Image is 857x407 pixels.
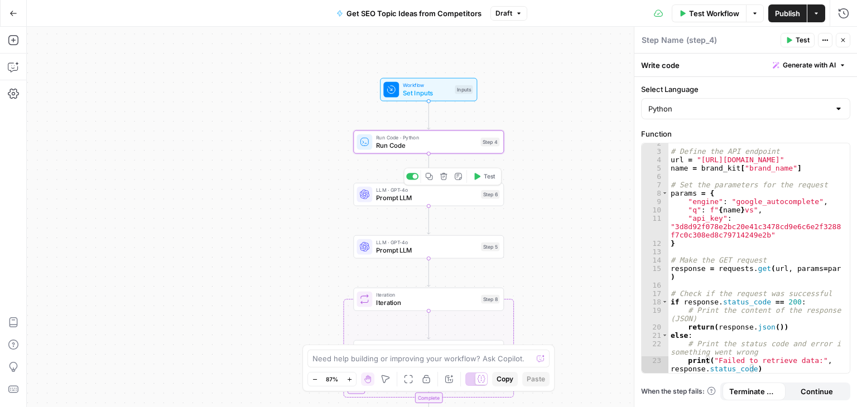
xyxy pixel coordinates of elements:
[469,170,499,183] button: Test
[642,340,668,356] div: 22
[403,88,451,98] span: Set Inputs
[376,134,476,142] span: Run Code · Python
[376,245,477,255] span: Prompt LLM
[346,8,482,19] span: Get SEO Topic Ideas from Competitors
[427,101,430,129] g: Edge from start to step_4
[642,256,668,264] div: 14
[642,248,668,256] div: 13
[455,85,473,94] div: Inputs
[353,340,504,364] div: SEO ResearchSemrush Domain OverviewStep 46
[376,239,477,246] span: LLM · GPT-4o
[353,78,504,101] div: WorkflowSet InputsInputs
[642,239,668,248] div: 12
[786,382,849,400] button: Continue
[642,147,668,156] div: 3
[481,243,499,251] div: Step 5
[662,189,668,197] span: Toggle code folding, rows 8 through 12
[642,164,668,172] div: 5
[801,386,833,397] span: Continue
[796,35,810,45] span: Test
[672,4,746,22] button: Test Workflow
[353,235,504,259] div: LLM · GPT-4oPrompt LLMStep 5
[403,81,451,89] span: Workflow
[641,128,850,139] label: Function
[481,295,499,304] div: Step 8
[642,181,668,189] div: 7
[642,356,668,373] div: 23
[642,298,668,306] div: 18
[427,206,430,234] g: Edge from step_6 to step_5
[642,172,668,181] div: 6
[326,375,338,384] span: 87%
[353,288,504,311] div: LoopIterationIterationStep 8
[641,84,850,95] label: Select Language
[775,8,800,19] span: Publish
[353,130,504,154] div: Run Code · PythonRun CodeStep 4
[642,264,668,281] div: 15
[376,298,477,307] span: Iteration
[330,4,488,22] button: Get SEO Topic Ideas from Competitors
[768,58,850,72] button: Generate with AI
[783,60,836,70] span: Generate with AI
[642,306,668,323] div: 19
[642,189,668,197] div: 8
[497,374,513,384] span: Copy
[768,4,807,22] button: Publish
[642,214,668,239] div: 11
[642,197,668,206] div: 9
[484,172,495,181] span: Test
[662,298,668,306] span: Toggle code folding, rows 18 through 20
[642,139,668,147] div: 2
[376,291,477,299] span: Iteration
[376,186,477,194] span: LLM · GPT-4o
[427,311,430,339] g: Edge from step_8 to step_46
[642,323,668,331] div: 20
[686,35,717,46] span: ( step_4 )
[662,331,668,340] span: Toggle code folding, rows 21 through 23
[522,372,550,386] button: Paste
[415,393,442,403] div: Complete
[527,374,545,384] span: Paste
[729,386,779,397] span: Terminate Workflow
[642,206,668,214] div: 10
[492,372,518,386] button: Copy
[376,343,474,351] span: SEO Research
[634,54,857,76] div: Write code
[642,281,668,289] div: 16
[480,138,499,147] div: Step 4
[353,183,504,206] div: LLM · GPT-4oPrompt LLMStep 6Test
[642,331,668,340] div: 21
[376,140,476,150] span: Run Code
[490,6,527,21] button: Draft
[427,258,430,287] g: Edge from step_5 to step_8
[689,8,739,19] span: Test Workflow
[495,8,512,18] span: Draft
[353,393,504,403] div: Complete
[642,156,668,164] div: 4
[642,289,668,298] div: 17
[648,103,830,114] input: Python
[781,33,815,47] button: Test
[376,193,477,202] span: Prompt LLM
[641,386,716,396] a: When the step fails:
[481,190,499,199] div: Step 6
